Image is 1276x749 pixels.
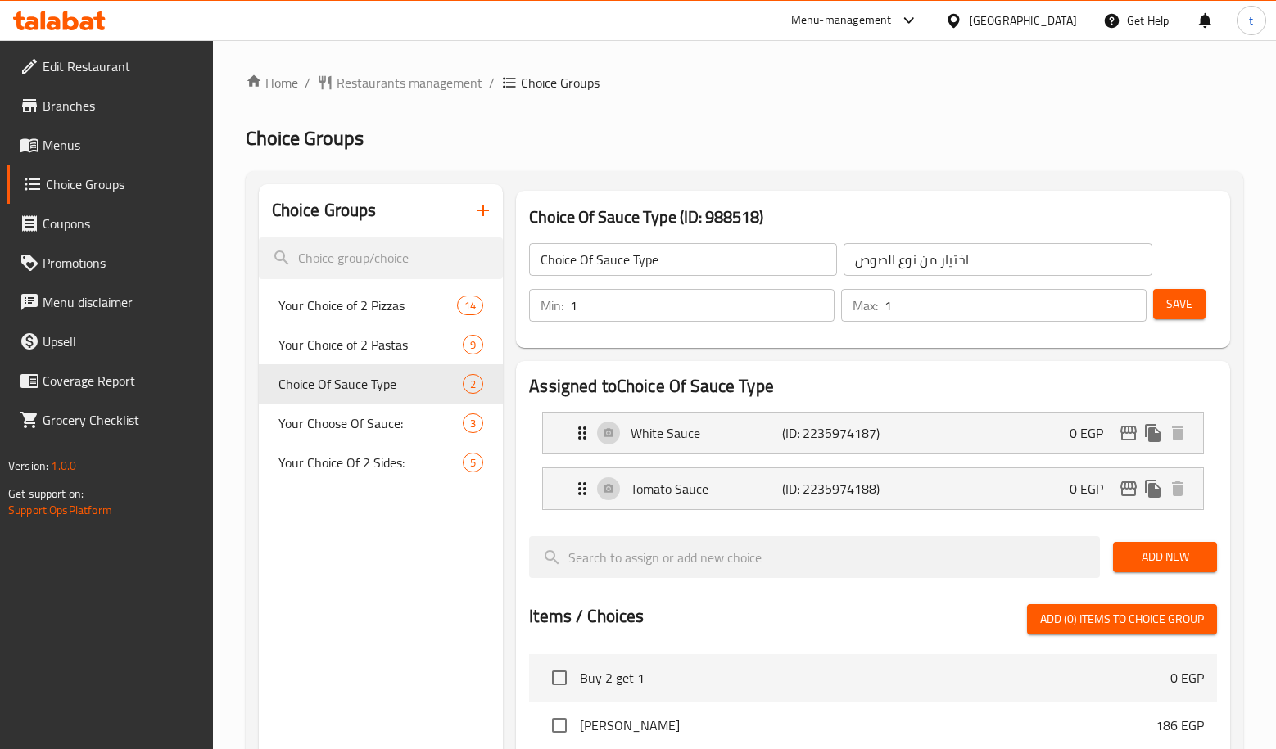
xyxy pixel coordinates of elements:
h2: Items / Choices [529,604,644,629]
button: delete [1165,476,1190,501]
span: Restaurants management [337,73,482,92]
button: Add (0) items to choice group [1027,604,1217,634]
div: Choices [457,296,483,315]
li: / [489,73,495,92]
span: Your Choice of 2 Pizzas [278,296,457,315]
span: Promotions [43,253,200,273]
span: Add (0) items to choice group [1040,609,1204,629]
span: Select choice [542,708,577,742]
span: Buy 2 get 1 [580,668,1170,688]
span: Coverage Report [43,371,200,390]
p: 0 EGP [1070,423,1116,443]
p: (ID: 2235974187) [782,423,883,443]
button: Add New [1113,542,1217,572]
p: 0 EGP [1070,479,1116,499]
a: Restaurants management [317,73,482,92]
p: (ID: 2235974188) [782,479,883,499]
button: delete [1165,421,1190,445]
input: search [529,536,1100,578]
span: 2 [464,377,482,392]
div: Your Choice Of 2 Sides:5 [259,443,504,482]
div: Choice Of Sauce Type2 [259,364,504,404]
input: search [259,237,504,279]
p: 0 EGP [1170,668,1204,688]
a: Choice Groups [7,165,213,204]
nav: breadcrumb [246,73,1243,92]
div: Your Choice of 2 Pastas9 [259,325,504,364]
span: Your Choice of 2 Pastas [278,335,463,354]
a: Support.OpsPlatform [8,499,112,521]
div: Menu-management [791,11,892,30]
span: Select choice [542,661,577,695]
span: Branches [43,96,200,115]
span: Your Choose Of Sauce: [278,413,463,433]
div: [GEOGRAPHIC_DATA] [969,11,1077,29]
li: / [305,73,310,92]
span: Upsell [43,332,200,351]
h3: Choice Of Sauce Type (ID: 988518) [529,204,1217,230]
span: Add New [1126,547,1204,567]
div: Choices [463,453,483,472]
span: Version: [8,455,48,476]
span: Menu disclaimer [43,292,200,312]
span: Menus [43,135,200,155]
span: Grocery Checklist [43,410,200,430]
button: edit [1116,476,1141,501]
span: 3 [464,416,482,431]
li: Expand [529,405,1217,461]
a: Upsell [7,322,213,361]
a: Edit Restaurant [7,47,213,86]
span: Edit Restaurant [43,56,200,76]
span: 1.0.0 [51,455,76,476]
div: Choices [463,335,483,354]
a: Coupons [7,204,213,243]
a: Grocery Checklist [7,400,213,440]
span: Choice Groups [246,120,364,156]
h2: Choice Groups [272,198,377,223]
span: Your Choice Of 2 Sides: [278,453,463,472]
a: Home [246,73,298,92]
a: Menu disclaimer [7,282,213,322]
p: Max: [853,296,878,315]
span: 14 [458,298,482,314]
span: 9 [464,337,482,353]
a: Coverage Report [7,361,213,400]
p: 186 EGP [1156,715,1204,735]
button: Save [1153,289,1206,319]
li: Expand [529,461,1217,517]
span: Choice Of Sauce Type [278,374,463,394]
button: edit [1116,421,1141,445]
a: Menus [7,125,213,165]
button: duplicate [1141,421,1165,445]
span: t [1249,11,1253,29]
p: White Sauce [631,423,782,443]
div: Expand [543,413,1203,453]
button: duplicate [1141,476,1165,501]
h2: Assigned to Choice Of Sauce Type [529,374,1217,399]
div: Your Choice of 2 Pizzas14 [259,286,504,325]
span: Get support on: [8,483,84,504]
span: Save [1166,294,1192,314]
span: Coupons [43,214,200,233]
span: 5 [464,455,482,471]
span: [PERSON_NAME] [580,715,1156,735]
a: Promotions [7,243,213,282]
a: Branches [7,86,213,125]
p: Tomato Sauce [631,479,782,499]
p: Min: [541,296,563,315]
span: Choice Groups [521,73,600,92]
div: Choices [463,374,483,394]
div: Choices [463,413,483,433]
div: Your Choose Of Sauce:3 [259,404,504,443]
span: Choice Groups [46,174,200,194]
div: Expand [543,468,1203,509]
